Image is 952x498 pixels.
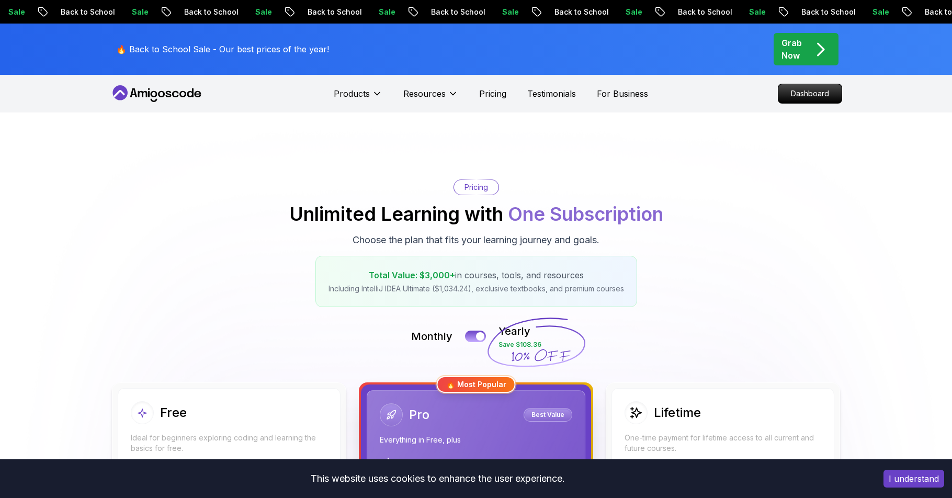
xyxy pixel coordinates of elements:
[525,410,571,420] p: Best Value
[781,37,802,62] p: Grab Now
[540,7,611,17] p: Back to School
[160,404,187,421] h2: Free
[416,7,488,17] p: Back to School
[858,7,891,17] p: Sale
[403,87,446,100] p: Resources
[328,284,624,294] p: Including IntelliJ IDEA Ultimate ($1,034.24), exclusive textbooks, and premium courses
[464,182,488,193] p: Pricing
[369,270,455,280] span: Total Value: $3,000+
[328,269,624,281] p: in courses, tools, and resources
[654,404,701,421] h2: Lifetime
[611,7,644,17] p: Sale
[380,458,552,483] p: $ 19.97 / Month
[293,7,364,17] p: Back to School
[289,203,663,224] h2: Unlimited Learning with
[479,87,506,100] a: Pricing
[527,87,576,100] a: Testimonials
[131,433,327,454] p: Ideal for beginners exploring coding and learning the basics for free.
[625,433,821,454] p: One-time payment for lifetime access to all current and future courses.
[787,7,858,17] p: Back to School
[241,7,274,17] p: Sale
[411,329,452,344] p: Monthly
[334,87,382,108] button: Products
[334,87,370,100] p: Products
[8,467,868,490] div: This website uses cookies to enhance the user experience.
[488,7,521,17] p: Sale
[597,87,648,100] a: For Business
[169,7,241,17] p: Back to School
[508,202,663,225] span: One Subscription
[46,7,117,17] p: Back to School
[409,406,429,423] h2: Pro
[353,233,599,247] p: Choose the plan that fits your learning journey and goals.
[663,7,734,17] p: Back to School
[883,470,944,488] button: Accept cookies
[117,7,151,17] p: Sale
[364,7,398,17] p: Sale
[778,84,842,104] a: Dashboard
[116,43,329,55] p: 🔥 Back to School Sale - Our best prices of the year!
[778,84,842,103] p: Dashboard
[403,87,458,108] button: Resources
[734,7,768,17] p: Sale
[380,435,572,445] p: Everything in Free, plus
